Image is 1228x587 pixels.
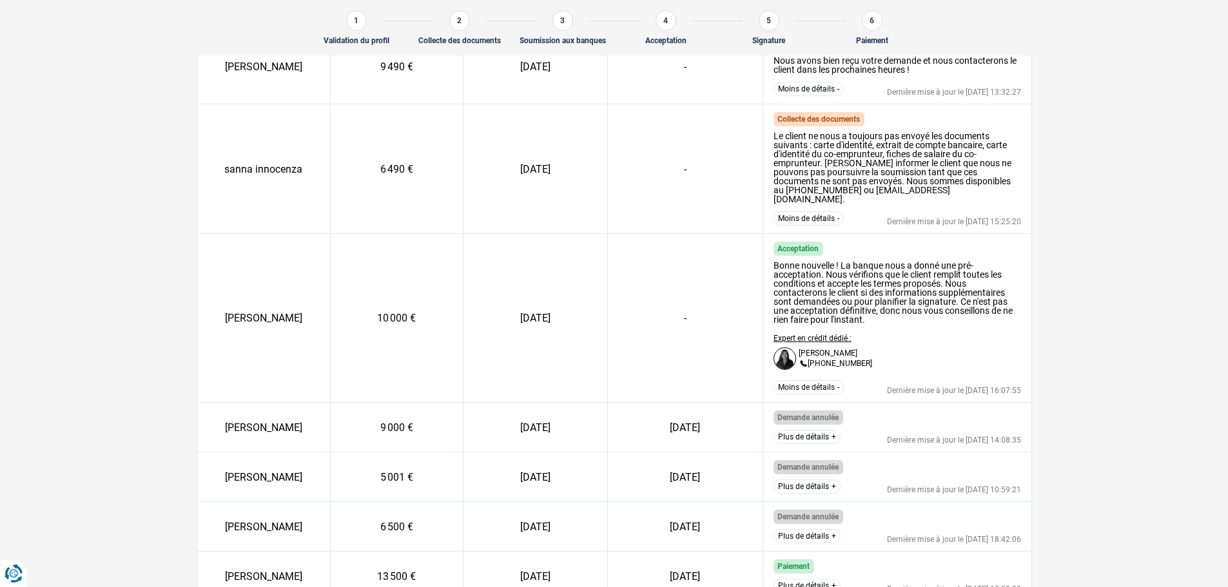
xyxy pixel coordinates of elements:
button: Moins de détails [774,82,844,96]
span: Demande annulée [777,463,839,472]
div: Dernière mise à jour le [DATE] 16:07:55 [887,387,1021,394]
td: - [607,234,763,403]
td: 6 500 € [330,502,463,552]
div: Nous avons bien reçu votre demande et nous contacterons le client dans les prochaines heures ! [774,56,1021,74]
td: [DATE] [463,452,607,502]
td: [DATE] [463,29,607,104]
td: [DATE] [607,403,763,452]
div: Collecte des documents [418,36,501,45]
button: Plus de détails [774,430,841,444]
div: 6 [862,10,882,31]
p: [PERSON_NAME] [799,349,857,357]
td: [DATE] [463,234,607,403]
button: Plus de détails [774,529,841,543]
td: - [607,104,763,234]
div: 2 [449,10,470,31]
td: 9 000 € [330,403,463,452]
div: 4 [656,10,676,31]
td: [DATE] [607,502,763,552]
div: Signature [752,36,785,45]
span: Paiement [777,562,810,571]
span: Demande annulée [777,413,839,422]
img: Dayana Santamaria [774,347,796,370]
td: [PERSON_NAME] [197,452,331,502]
td: 5 001 € [330,452,463,502]
p: [PHONE_NUMBER] [799,360,872,369]
td: [PERSON_NAME] [197,234,331,403]
div: Le client ne nous a toujours pas envoyé les documents suivants : carte d'identité, extrait de com... [774,131,1021,204]
div: 1 [346,10,367,31]
div: Dernière mise à jour le [DATE] 15:25:20 [887,218,1021,226]
img: +3228860076 [799,360,808,369]
button: Moins de détails [774,211,844,226]
div: Dernière mise à jour le [DATE] 14:08:35 [887,436,1021,444]
div: Acceptation [645,36,687,45]
div: Paiement [856,36,888,45]
td: [PERSON_NAME] [197,29,331,104]
div: Dernière mise à jour le [DATE] 10:59:21 [887,486,1021,494]
td: sanna innocenza [197,104,331,234]
td: 9 490 € [330,29,463,104]
td: [DATE] [463,104,607,234]
td: 6 490 € [330,104,463,234]
p: Expert en crédit dédié : [774,334,872,342]
div: Dernière mise à jour le [DATE] 13:32:27 [887,88,1021,96]
td: [PERSON_NAME] [197,502,331,552]
span: Acceptation [777,244,819,253]
div: Dernière mise à jour le [DATE] 18:42:06 [887,535,1021,543]
div: Validation du profil [324,36,389,45]
td: 10 000 € [330,234,463,403]
div: 3 [552,10,573,31]
div: Soumission aux banques [520,36,606,45]
td: - [607,29,763,104]
span: Demande annulée [777,512,839,521]
button: Moins de détails [774,380,844,394]
button: Plus de détails [774,479,841,494]
div: 5 [759,10,779,31]
td: [DATE] [607,452,763,502]
td: [DATE] [463,502,607,552]
td: [PERSON_NAME] [197,403,331,452]
span: Collecte des documents [777,115,860,124]
td: [DATE] [463,403,607,452]
div: Bonne nouvelle ! La banque nous a donné une pré-acceptation. Nous vérifions que le client remplit... [774,261,1021,324]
